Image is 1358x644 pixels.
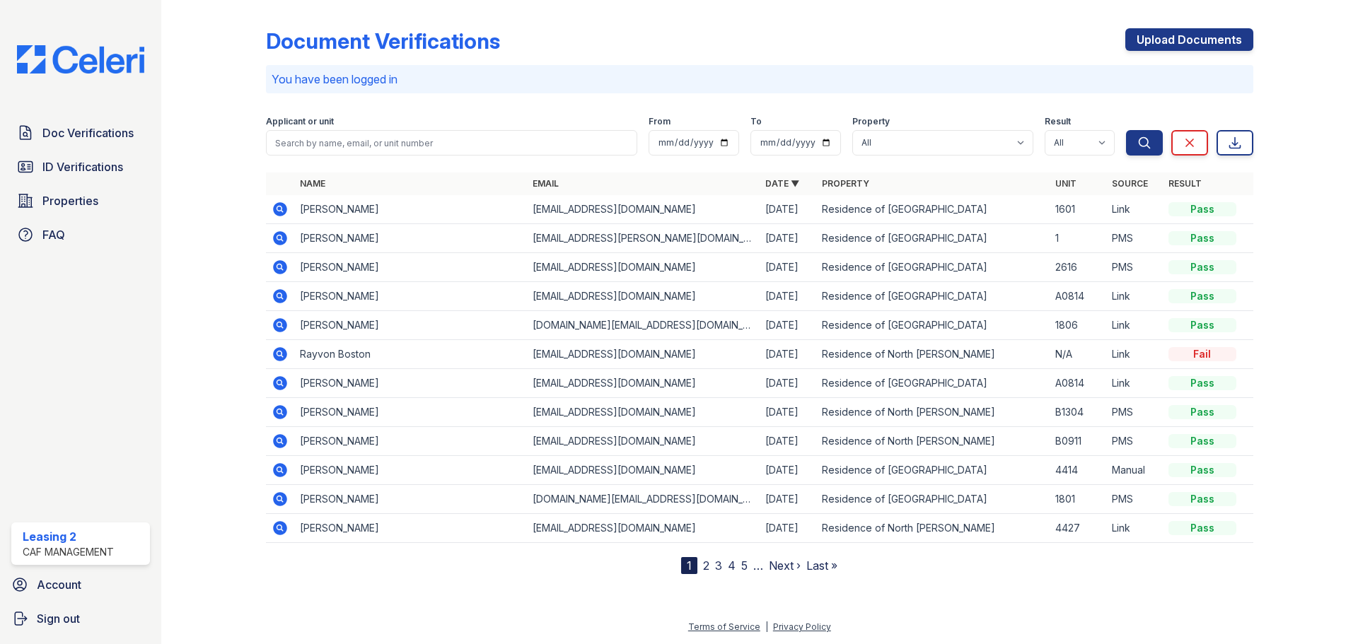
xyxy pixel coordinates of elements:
[1050,340,1106,369] td: N/A
[1168,289,1236,303] div: Pass
[1168,463,1236,477] div: Pass
[1168,376,1236,390] div: Pass
[37,576,81,593] span: Account
[23,528,114,545] div: Leasing 2
[1106,311,1163,340] td: Link
[42,124,134,141] span: Doc Verifications
[760,398,816,427] td: [DATE]
[765,178,799,189] a: Date ▼
[816,253,1049,282] td: Residence of [GEOGRAPHIC_DATA]
[688,621,760,632] a: Terms of Service
[816,485,1049,514] td: Residence of [GEOGRAPHIC_DATA]
[1106,282,1163,311] td: Link
[769,558,801,573] a: Next ›
[1106,456,1163,485] td: Manual
[773,621,831,632] a: Privacy Policy
[760,224,816,253] td: [DATE]
[1168,202,1236,216] div: Pass
[527,311,760,340] td: [DOMAIN_NAME][EMAIL_ADDRESS][DOMAIN_NAME]
[11,221,150,249] a: FAQ
[42,192,98,209] span: Properties
[527,340,760,369] td: [EMAIL_ADDRESS][DOMAIN_NAME]
[300,178,325,189] a: Name
[1050,398,1106,427] td: B1304
[1045,116,1071,127] label: Result
[294,514,527,543] td: [PERSON_NAME]
[1050,514,1106,543] td: 4427
[294,340,527,369] td: Rayvon Boston
[816,224,1049,253] td: Residence of [GEOGRAPHIC_DATA]
[750,116,762,127] label: To
[1106,340,1163,369] td: Link
[1106,427,1163,456] td: PMS
[741,558,748,573] a: 5
[527,485,760,514] td: [DOMAIN_NAME][EMAIL_ADDRESS][DOMAIN_NAME]
[1050,456,1106,485] td: 4414
[294,282,527,311] td: [PERSON_NAME]
[6,604,156,633] a: Sign out
[816,456,1049,485] td: Residence of [GEOGRAPHIC_DATA]
[294,427,527,456] td: [PERSON_NAME]
[816,398,1049,427] td: Residence of North [PERSON_NAME]
[1106,224,1163,253] td: PMS
[11,119,150,147] a: Doc Verifications
[649,116,671,127] label: From
[715,558,722,573] a: 3
[1168,318,1236,332] div: Pass
[1106,369,1163,398] td: Link
[1106,485,1163,514] td: PMS
[806,558,837,573] a: Last »
[37,610,80,627] span: Sign out
[760,456,816,485] td: [DATE]
[760,340,816,369] td: [DATE]
[1168,434,1236,448] div: Pass
[1106,253,1163,282] td: PMS
[533,178,559,189] a: Email
[753,557,763,574] span: …
[11,187,150,215] a: Properties
[816,514,1049,543] td: Residence of North [PERSON_NAME]
[294,369,527,398] td: [PERSON_NAME]
[760,485,816,514] td: [DATE]
[1050,195,1106,224] td: 1601
[1050,253,1106,282] td: 2616
[294,195,527,224] td: [PERSON_NAME]
[760,282,816,311] td: [DATE]
[527,398,760,427] td: [EMAIL_ADDRESS][DOMAIN_NAME]
[760,427,816,456] td: [DATE]
[527,456,760,485] td: [EMAIL_ADDRESS][DOMAIN_NAME]
[703,558,709,573] a: 2
[527,514,760,543] td: [EMAIL_ADDRESS][DOMAIN_NAME]
[1106,514,1163,543] td: Link
[294,456,527,485] td: [PERSON_NAME]
[266,130,637,156] input: Search by name, email, or unit number
[1050,369,1106,398] td: A0814
[1168,178,1202,189] a: Result
[760,311,816,340] td: [DATE]
[527,427,760,456] td: [EMAIL_ADDRESS][DOMAIN_NAME]
[1168,347,1236,361] div: Fail
[1106,398,1163,427] td: PMS
[765,621,768,632] div: |
[527,253,760,282] td: [EMAIL_ADDRESS][DOMAIN_NAME]
[760,514,816,543] td: [DATE]
[816,311,1049,340] td: Residence of [GEOGRAPHIC_DATA]
[42,158,123,175] span: ID Verifications
[1125,28,1253,51] a: Upload Documents
[266,28,500,54] div: Document Verifications
[760,195,816,224] td: [DATE]
[527,282,760,311] td: [EMAIL_ADDRESS][DOMAIN_NAME]
[6,45,156,74] img: CE_Logo_Blue-a8612792a0a2168367f1c8372b55b34899dd931a85d93a1a3d3e32e68fde9ad4.png
[23,545,114,559] div: CAF Management
[1168,260,1236,274] div: Pass
[852,116,890,127] label: Property
[1050,427,1106,456] td: B0911
[816,427,1049,456] td: Residence of North [PERSON_NAME]
[1168,231,1236,245] div: Pass
[1106,195,1163,224] td: Link
[816,195,1049,224] td: Residence of [GEOGRAPHIC_DATA]
[294,485,527,514] td: [PERSON_NAME]
[294,253,527,282] td: [PERSON_NAME]
[1050,485,1106,514] td: 1801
